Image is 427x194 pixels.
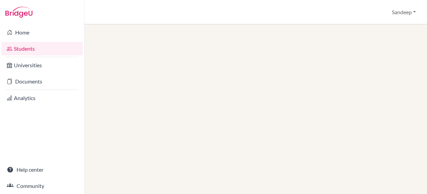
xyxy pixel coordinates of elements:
[1,26,83,39] a: Home
[5,7,32,18] img: Bridge-U
[1,75,83,88] a: Documents
[1,179,83,193] a: Community
[1,42,83,55] a: Students
[1,91,83,105] a: Analytics
[389,6,419,19] button: Sandeep
[1,163,83,176] a: Help center
[1,58,83,72] a: Universities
